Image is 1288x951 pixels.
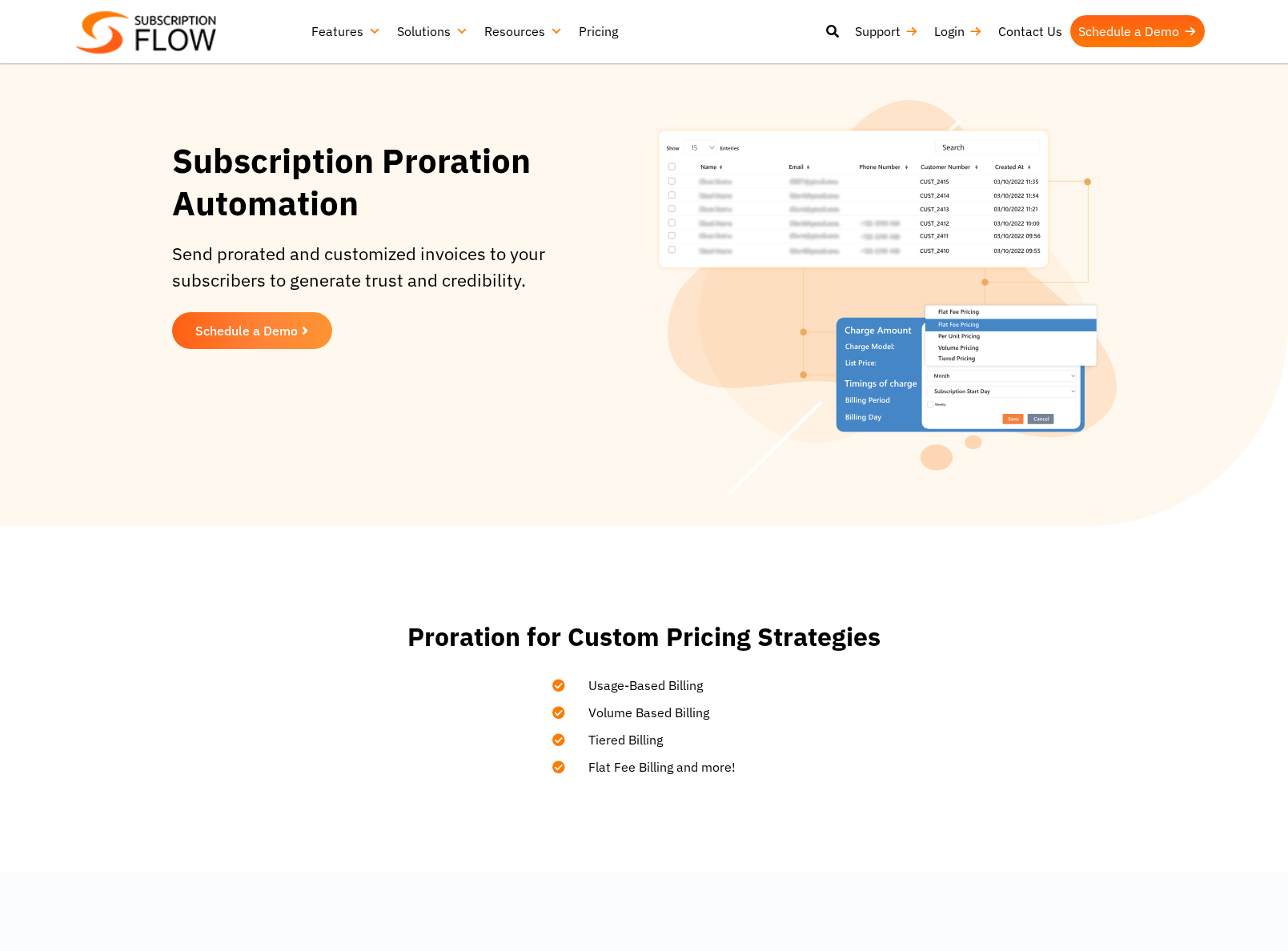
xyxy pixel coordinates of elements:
span: Tiered Billing [568,730,663,749]
a: Resources [476,15,571,47]
a: Features [303,15,389,47]
img: Subscriptionflow [76,11,216,54]
a: Schedule a Demo [1070,15,1205,47]
span: Usage-Based Billing [568,676,703,695]
a: Login [926,15,990,47]
a: Schedule a Demo [172,312,332,349]
a: Pricing [571,15,626,47]
span: Flat Fee Billing and more! [568,757,736,776]
h1: Subscription Proration Automation [172,140,636,224]
span: Volume Based Billing [568,703,709,722]
p: Send prorated and customized invoices to your subscribers to generate trust and credibility. [172,240,636,293]
a: Support [847,15,926,47]
a: Contact Us [990,15,1070,47]
h2: Proration for Custom Pricing Strategies [372,622,917,652]
span: Schedule a Demo [195,324,298,337]
a: Solutions [389,15,476,47]
img: proration [652,100,1117,494]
